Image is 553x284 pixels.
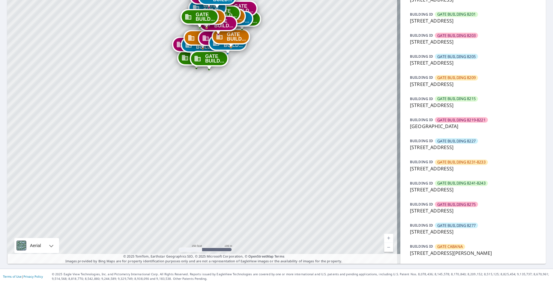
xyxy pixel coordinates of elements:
[196,12,215,21] span: GATE BUILD...
[410,123,536,130] p: [GEOGRAPHIC_DATA]
[410,159,433,164] p: BUILDING ID
[410,81,536,88] p: [STREET_ADDRESS]
[202,5,241,24] div: Dropped pin, building GATE BUILDING 8215, Commercial property, 8215 Southwestern Blvd Dallas, TX ...
[437,96,476,102] span: GATE BUILDING 8215
[410,202,433,207] p: BUILDING ID
[172,37,211,55] div: Dropped pin, building GATE BUILDING 8135-8139, Commercial property, 8137 Southwestern Blvd Dallas...
[410,12,433,17] p: BUILDING ID
[410,33,433,38] p: BUILDING ID
[207,8,246,27] div: Dropped pin, building GATE BUILDING 8209, Commercial property, 8209 Southwestern Blvd Dallas, TX ...
[410,207,536,214] p: [STREET_ADDRESS]
[410,165,536,172] p: [STREET_ADDRESS]
[274,254,284,258] a: Terms
[211,29,250,47] div: Dropped pin, building GATE BUILDING 8171-8173, Commercial property, 8219 Southwestern Blvd Dallas...
[384,234,393,243] a: Current Level 17, Zoom In
[437,11,476,17] span: GATE BUILDING 8201
[437,223,476,228] span: GATE BUILDING 8277
[215,11,253,29] div: Dropped pin, building GATE BUILDING 8205, Commercial property, 8205 Southwestern Blvd Dallas, TX ...
[437,33,476,38] span: GATE BUILDING 8203
[437,180,485,186] span: GATE BUILDING 8241-8243
[248,254,274,258] a: OpenStreetMap
[410,249,536,257] p: [STREET_ADDRESS][PERSON_NAME]
[205,54,224,63] span: GATE BUILD...
[28,238,43,253] div: Aerial
[52,272,550,281] p: © 2025 Eagle View Technologies, Inc. and Pictometry International Corp. All Rights Reserved. Repo...
[196,40,215,49] span: GATE BUILD...
[437,244,463,249] span: GATE CABANA
[410,96,433,101] p: BUILDING ID
[410,75,433,80] p: BUILDING ID
[14,238,59,253] div: Aerial
[234,4,253,13] span: GATE BUILD...
[218,9,237,18] span: GATE BUILD...
[410,117,433,122] p: BUILDING ID
[181,37,219,56] div: Dropped pin, building GATE BUILDING 8145, Commercial property, 8131 Southwestern Blvd Dallas, TX ...
[181,9,219,28] div: Dropped pin, building GATE BUILDING 8241-8243, Commercial property, 8241 Southwestern Blvd Dallas...
[230,14,249,23] span: GATE BUILD...
[208,35,247,54] div: Dropped pin, building GATE BUILDING 8165-8167, Commercial property, 8219 Southwestern Blvd Dallas...
[410,59,536,66] p: [STREET_ADDRESS]
[410,54,433,59] p: BUILDING ID
[410,244,433,249] p: BUILDING ID
[23,274,43,279] a: Privacy Policy
[410,102,536,109] p: [STREET_ADDRESS]
[223,11,261,30] div: Dropped pin, building GATE BUILDING 8201, Commercial property, 8201 Southwestern Blvd Dallas, TX ...
[202,13,221,22] span: GATE BUILD...
[190,51,228,69] div: Dropped pin, building GATE BUILDING 8153, Commercial property, 8133 Southwestern Blvd Dallas, TX ...
[187,9,226,28] div: Dropped pin, building GATE BUILDING 8231-8233, Commercial property, 8233 Southwestern Blvd Dallas...
[227,32,246,41] span: GATE BUILD...
[198,30,236,49] div: Dropped pin, building GATE BUILDING 8159-8161, Commercial property, 8135 Southwestern Blvd Dallas...
[410,181,433,186] p: BUILDING ID
[437,202,476,207] span: GATE BUILDING 8275
[410,144,536,151] p: [STREET_ADDRESS]
[3,275,43,278] p: |
[123,254,284,259] span: © 2025 TomTom, Earthstar Geographics SIO, © 2025 Microsoft Corporation, ©
[7,254,400,264] p: Images provided by Bing Maps are for property identification purposes only and are not a represen...
[223,12,241,21] span: GATE BUILD...
[3,274,22,279] a: Terms of Use
[437,138,476,144] span: GATE BUILDING 8227
[410,38,536,45] p: [STREET_ADDRESS]
[437,54,476,60] span: GATE BUILDING 8205
[177,50,216,69] div: Dropped pin, building GATE BUILDING 8131-8133, Commercial property, 8135 Southwestern Blvd Dallas...
[384,243,393,252] a: Current Level 17, Zoom Out
[184,30,222,49] div: Dropped pin, building GATE BUILDING 8149-8151, Commercial property, 8131 Southwestern Blvd Dallas...
[199,16,238,34] div: Dropped pin, building GATE BUILDING 8219-8221, Commercial property, 8221 Southwestern Blvd Dallas...
[410,186,536,193] p: [STREET_ADDRESS]
[214,19,233,28] span: GATE BUILD...
[410,228,536,235] p: [STREET_ADDRESS]
[224,38,243,47] span: GATE BUILD...
[437,75,476,81] span: GATE BUILDING 8209
[219,1,257,19] div: Dropped pin, building GATE BUILDING 8203, Commercial property, 8203 Southwestern Blvd Dallas, TX ...
[437,117,485,123] span: GATE BUILDING 8219-8221
[410,138,433,143] p: BUILDING ID
[410,17,536,24] p: [STREET_ADDRESS]
[410,223,433,228] p: BUILDING ID
[437,159,485,165] span: GATE BUILDING 8231-8233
